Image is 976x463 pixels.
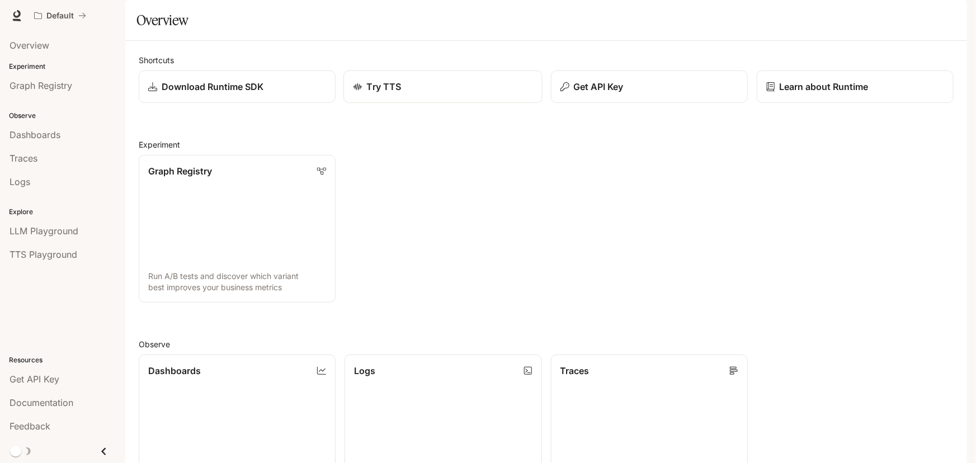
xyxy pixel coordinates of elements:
p: Run A/B tests and discover which variant best improves your business metrics [148,271,326,293]
p: Download Runtime SDK [162,80,263,93]
p: Learn about Runtime [780,80,869,93]
p: Get API Key [574,80,624,93]
a: Graph RegistryRun A/B tests and discover which variant best improves your business metrics [139,155,336,303]
h2: Experiment [139,139,954,150]
a: Download Runtime SDK [139,70,336,103]
a: Learn about Runtime [757,70,954,103]
p: Dashboards [148,364,201,377]
button: Get API Key [551,70,748,103]
h2: Observe [139,338,954,350]
button: All workspaces [29,4,91,27]
p: Graph Registry [148,164,212,178]
p: Traces [560,364,590,377]
h2: Shortcuts [139,54,954,66]
p: Default [46,11,74,21]
h1: Overview [136,9,188,31]
a: Try TTS [343,70,543,103]
p: Logs [354,364,375,377]
p: Try TTS [367,80,402,93]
